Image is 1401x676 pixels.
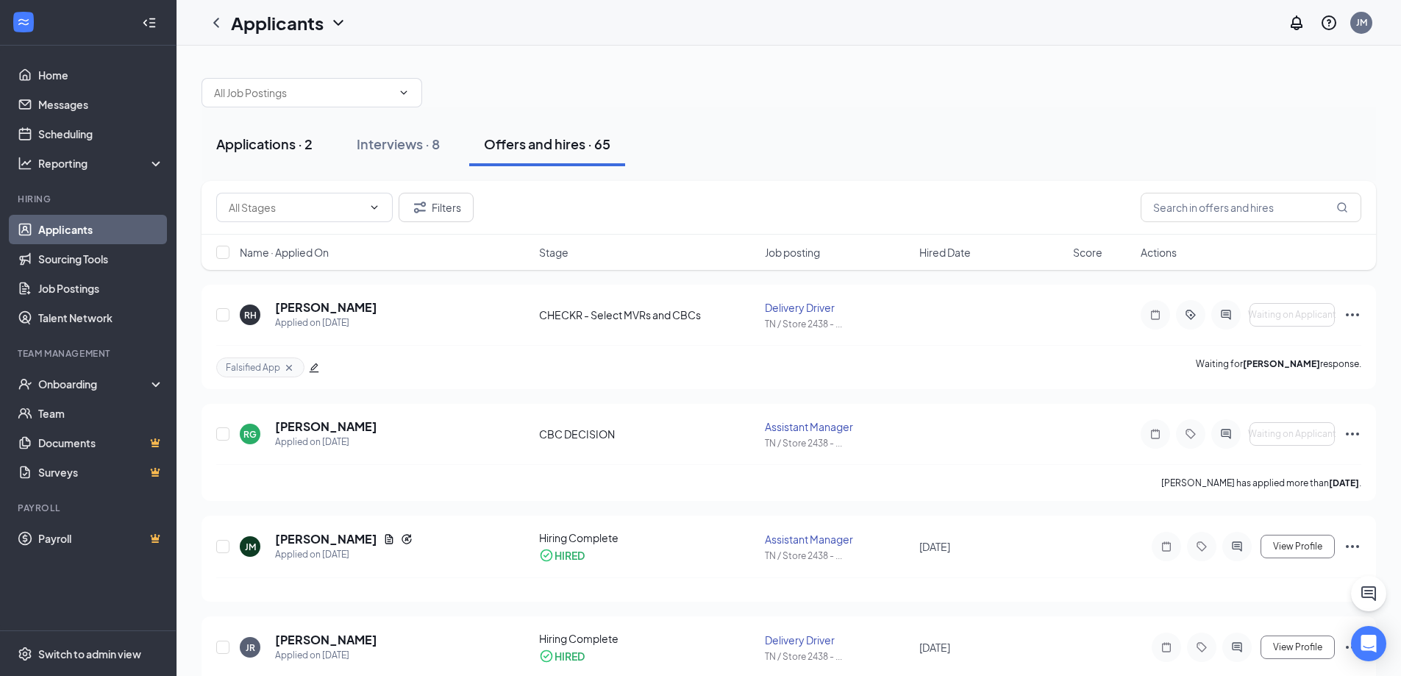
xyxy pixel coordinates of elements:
div: Payroll [18,502,161,514]
svg: Tag [1193,541,1211,552]
div: Applied on [DATE] [275,316,377,330]
svg: Note [1147,428,1164,440]
svg: Reapply [401,533,413,545]
svg: Note [1158,541,1175,552]
span: Stage [539,245,568,260]
svg: Ellipses [1344,638,1361,656]
svg: ChevronDown [368,202,380,213]
svg: WorkstreamLogo [16,15,31,29]
div: Offers and hires · 65 [484,135,610,153]
a: Job Postings [38,274,164,303]
svg: Settings [18,647,32,661]
h1: Applicants [231,10,324,35]
a: Team [38,399,164,428]
div: HIRED [555,548,585,563]
svg: CheckmarkCircle [539,649,554,663]
svg: MagnifyingGlass [1336,202,1348,213]
p: Waiting for response. [1196,357,1361,377]
button: ChatActive [1351,576,1386,611]
a: Sourcing Tools [38,244,164,274]
div: TN / Store 2438 - ... [765,549,910,562]
svg: Cross [283,362,295,374]
svg: Note [1147,309,1164,321]
h5: [PERSON_NAME] [275,632,377,648]
a: ChevronLeft [207,14,225,32]
button: View Profile [1261,636,1335,659]
svg: Tag [1182,428,1199,440]
div: Hiring Complete [539,530,757,545]
svg: CheckmarkCircle [539,548,554,563]
span: View Profile [1273,642,1322,652]
svg: Collapse [142,15,157,30]
a: Applicants [38,215,164,244]
svg: ActiveTag [1182,309,1199,321]
input: Search in offers and hires [1141,193,1361,222]
h5: [PERSON_NAME] [275,419,377,435]
b: [PERSON_NAME] [1243,358,1320,369]
div: Hiring Complete [539,631,757,646]
b: [DATE] [1329,477,1359,488]
svg: Note [1158,641,1175,653]
div: Switch to admin view [38,647,141,661]
span: Falsified App [226,361,280,374]
div: Delivery Driver [765,300,910,315]
svg: ActiveChat [1228,541,1246,552]
svg: ActiveChat [1228,641,1246,653]
span: View Profile [1273,541,1322,552]
div: Interviews · 8 [357,135,440,153]
a: Talent Network [38,303,164,332]
button: Filter Filters [399,193,474,222]
div: Open Intercom Messenger [1351,626,1386,661]
a: PayrollCrown [38,524,164,553]
span: Name · Applied On [240,245,329,260]
svg: Filter [411,199,429,216]
button: Waiting on Applicant [1250,422,1335,446]
a: Scheduling [38,119,164,149]
p: [PERSON_NAME] has applied more than . [1161,477,1361,489]
svg: QuestionInfo [1320,14,1338,32]
a: Home [38,60,164,90]
svg: Tag [1193,641,1211,653]
div: Team Management [18,347,161,360]
div: CBC DECISION [539,427,757,441]
a: SurveysCrown [38,458,164,487]
div: Hiring [18,193,161,205]
span: Waiting on Applicant [1248,429,1336,439]
span: [DATE] [919,540,950,553]
svg: ChevronDown [398,87,410,99]
div: JR [246,641,255,654]
input: All Stages [229,199,363,216]
div: CHECKR - Select MVRs and CBCs [539,307,757,322]
div: Applied on [DATE] [275,648,377,663]
div: HIRED [555,649,585,663]
div: Applied on [DATE] [275,435,377,449]
svg: ChatActive [1360,585,1377,602]
h5: [PERSON_NAME] [275,299,377,316]
div: Applications · 2 [216,135,313,153]
span: Score [1073,245,1102,260]
span: Actions [1141,245,1177,260]
div: JM [1356,16,1367,29]
input: All Job Postings [214,85,392,101]
svg: ActiveChat [1217,428,1235,440]
span: Job posting [765,245,820,260]
svg: Notifications [1288,14,1305,32]
div: RH [244,309,257,321]
div: TN / Store 2438 - ... [765,650,910,663]
svg: ChevronDown [329,14,347,32]
div: Assistant Manager [765,419,910,434]
h5: [PERSON_NAME] [275,531,377,547]
div: Onboarding [38,377,151,391]
button: View Profile [1261,535,1335,558]
div: RG [243,428,257,441]
svg: Ellipses [1344,425,1361,443]
a: Messages [38,90,164,119]
div: Delivery Driver [765,633,910,647]
div: Assistant Manager [765,532,910,547]
svg: UserCheck [18,377,32,391]
button: Waiting on Applicant [1250,303,1335,327]
svg: Ellipses [1344,306,1361,324]
span: Hired Date [919,245,971,260]
span: Waiting on Applicant [1248,310,1336,320]
div: TN / Store 2438 - ... [765,437,910,449]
